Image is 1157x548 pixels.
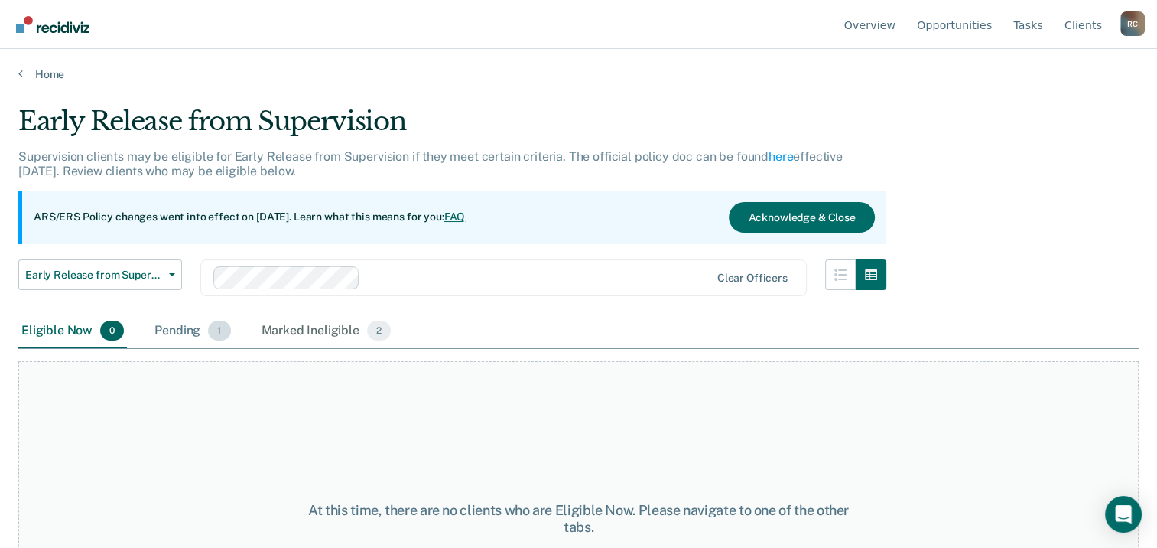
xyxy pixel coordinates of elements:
[444,210,466,223] a: FAQ
[18,149,843,178] p: Supervision clients may be eligible for Early Release from Supervision if they meet certain crite...
[729,202,874,233] button: Acknowledge & Close
[299,502,859,535] div: At this time, there are no clients who are Eligible Now. Please navigate to one of the other tabs.
[16,16,89,33] img: Recidiviz
[34,210,465,225] p: ARS/ERS Policy changes went into effect on [DATE]. Learn what this means for you:
[1120,11,1145,36] div: R C
[258,315,395,348] div: Marked Ineligible2
[1120,11,1145,36] button: Profile dropdown button
[208,321,230,341] span: 1
[367,321,391,341] span: 2
[1105,496,1142,533] div: Open Intercom Messenger
[18,315,127,348] div: Eligible Now0
[18,67,1139,81] a: Home
[100,321,124,341] span: 0
[18,106,886,149] div: Early Release from Supervision
[18,259,182,290] button: Early Release from Supervision
[769,149,793,164] a: here
[151,315,233,348] div: Pending1
[25,269,163,282] span: Early Release from Supervision
[717,272,788,285] div: Clear officers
